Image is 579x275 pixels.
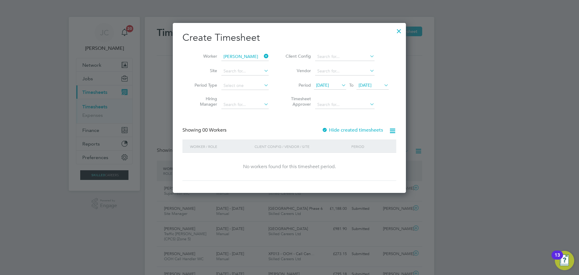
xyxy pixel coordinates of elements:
div: 13 [555,255,560,263]
span: To [347,81,355,89]
span: 00 Workers [202,127,226,133]
input: Search for... [315,67,375,75]
div: Period [350,139,390,153]
div: No workers found for this timesheet period. [188,164,390,170]
input: Search for... [221,53,269,61]
label: Hiring Manager [190,96,217,107]
label: Period Type [190,82,217,88]
div: Showing [182,127,228,133]
label: Worker [190,53,217,59]
label: Client Config [284,53,311,59]
label: Vendor [284,68,311,73]
div: Client Config / Vendor / Site [253,139,350,153]
input: Select one [221,82,269,90]
label: Site [190,68,217,73]
label: Timesheet Approver [284,96,311,107]
label: Hide created timesheets [322,127,383,133]
input: Search for... [315,101,375,109]
label: Period [284,82,311,88]
input: Search for... [221,101,269,109]
input: Search for... [315,53,375,61]
div: Worker / Role [188,139,253,153]
h2: Create Timesheet [182,31,396,44]
span: [DATE] [316,82,329,88]
button: Open Resource Center, 13 new notifications [555,251,574,270]
span: [DATE] [359,82,372,88]
input: Search for... [221,67,269,75]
